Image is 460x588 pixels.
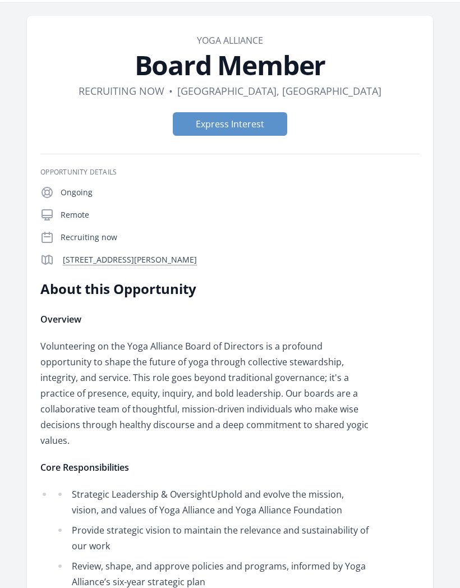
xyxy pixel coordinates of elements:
p: Ongoing [61,187,420,199]
p: Recruiting now [61,232,420,244]
p: Remote [61,210,420,221]
button: Express Interest [173,113,287,136]
li: Provide strategic vision to maintain the relevance and sustainability of our work [56,523,369,554]
dd: [GEOGRAPHIC_DATA], [GEOGRAPHIC_DATA] [177,84,381,99]
h3: Opportunity Details [40,168,420,177]
a: Yoga Alliance [197,35,263,47]
h2: About this Opportunity [40,281,369,298]
p: Volunteering on the Yoga Alliance Board of Directors is a profound opportunity to shape the futur... [40,339,369,449]
strong: Overview [40,314,81,326]
div: • [169,84,173,99]
dd: Recruiting now [79,84,164,99]
h1: Board Member [40,52,420,79]
strong: Core Responsibilities [40,462,129,474]
li: Strategic Leadership & OversightUphold and evolve the mission, vision, and values of Yoga Allianc... [56,487,369,518]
